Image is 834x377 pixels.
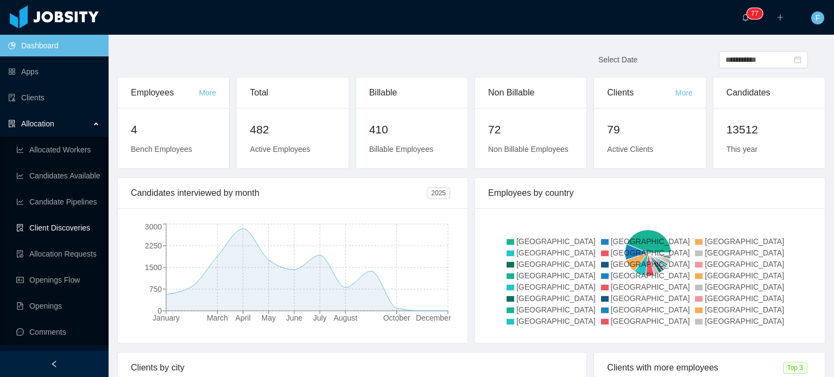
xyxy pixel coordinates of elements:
[516,317,596,325] span: [GEOGRAPHIC_DATA]
[598,55,637,64] span: Select Date
[199,88,216,97] a: More
[145,222,162,231] tspan: 3000
[675,88,693,97] a: More
[751,8,755,19] p: 7
[131,78,199,108] div: Employees
[516,283,596,291] span: [GEOGRAPHIC_DATA]
[516,305,596,314] span: [GEOGRAPHIC_DATA]
[8,347,100,369] a: icon: robot
[776,14,784,21] i: icon: plus
[333,314,357,322] tspan: August
[16,217,100,239] a: icon: file-searchClient Discoveries
[16,269,100,291] a: icon: idcardOpenings Flow
[16,139,100,161] a: icon: line-chartAllocated Workers
[149,285,162,293] tspan: 750
[783,362,807,374] span: Top 3
[705,237,784,246] span: [GEOGRAPHIC_DATA]
[488,78,573,108] div: Non Billable
[516,248,596,257] span: [GEOGRAPHIC_DATA]
[488,145,568,154] span: Non Billable Employees
[369,78,454,108] div: Billable
[755,8,759,19] p: 7
[313,314,327,322] tspan: July
[726,145,758,154] span: This year
[369,121,454,138] h2: 410
[611,237,690,246] span: [GEOGRAPHIC_DATA]
[611,271,690,280] span: [GEOGRAPHIC_DATA]
[131,121,216,138] h2: 4
[236,314,251,322] tspan: April
[416,314,451,322] tspan: December
[742,14,749,21] i: icon: bell
[726,121,812,138] h2: 13512
[250,145,310,154] span: Active Employees
[16,165,100,187] a: icon: line-chartCandidates Available
[747,8,762,19] sup: 77
[705,294,784,303] span: [GEOGRAPHIC_DATA]
[250,121,335,138] h2: 482
[488,178,812,208] div: Employees by country
[705,248,784,257] span: [GEOGRAPHIC_DATA]
[705,271,784,280] span: [GEOGRAPHIC_DATA]
[131,178,427,208] div: Candidates interviewed by month
[705,260,784,269] span: [GEOGRAPHIC_DATA]
[611,260,690,269] span: [GEOGRAPHIC_DATA]
[145,241,162,250] tspan: 2250
[262,314,276,322] tspan: May
[16,191,100,213] a: icon: line-chartCandidate Pipelines
[488,121,573,138] h2: 72
[16,295,100,317] a: icon: file-textOpenings
[250,78,335,108] div: Total
[427,187,450,199] span: 2025
[705,317,784,325] span: [GEOGRAPHIC_DATA]
[286,314,303,322] tspan: June
[131,145,192,154] span: Bench Employees
[516,294,596,303] span: [GEOGRAPHIC_DATA]
[611,317,690,325] span: [GEOGRAPHIC_DATA]
[611,248,690,257] span: [GEOGRAPHIC_DATA]
[816,11,820,24] span: F
[8,87,100,108] a: icon: auditClients
[516,271,596,280] span: [GEOGRAPHIC_DATA]
[705,283,784,291] span: [GEOGRAPHIC_DATA]
[16,321,100,343] a: icon: messageComments
[611,305,690,314] span: [GEOGRAPHIC_DATA]
[607,145,653,154] span: Active Clients
[145,263,162,272] tspan: 1500
[21,119,54,128] span: Allocation
[794,56,801,63] i: icon: calendar
[8,120,16,127] i: icon: solution
[8,61,100,82] a: icon: appstoreApps
[607,121,692,138] h2: 79
[383,314,410,322] tspan: October
[207,314,228,322] tspan: March
[611,283,690,291] span: [GEOGRAPHIC_DATA]
[153,314,180,322] tspan: January
[705,305,784,314] span: [GEOGRAPHIC_DATA]
[607,78,675,108] div: Clients
[726,78,812,108] div: Candidates
[516,260,596,269] span: [GEOGRAPHIC_DATA]
[516,237,596,246] span: [GEOGRAPHIC_DATA]
[369,145,433,154] span: Billable Employees
[157,306,162,315] tspan: 0
[8,35,100,56] a: icon: pie-chartDashboard
[611,294,690,303] span: [GEOGRAPHIC_DATA]
[16,243,100,265] a: icon: file-doneAllocation Requests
